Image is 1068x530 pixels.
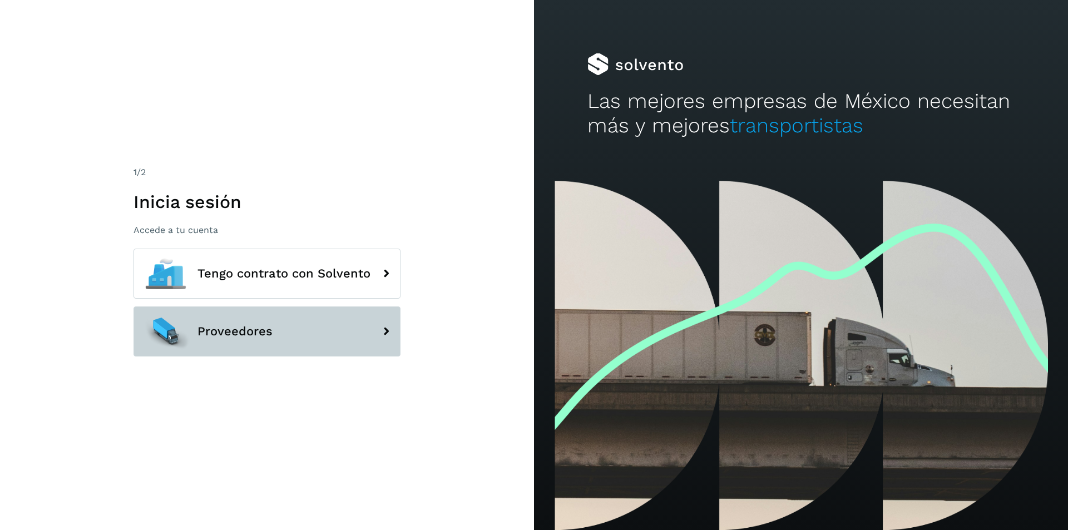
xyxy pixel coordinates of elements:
[133,306,400,356] button: Proveedores
[133,166,400,179] div: /2
[133,167,137,177] span: 1
[197,325,273,338] span: Proveedores
[587,89,1015,138] h2: Las mejores empresas de México necesitan más y mejores
[133,191,400,212] h1: Inicia sesión
[133,225,400,235] p: Accede a tu cuenta
[730,113,863,137] span: transportistas
[133,249,400,299] button: Tengo contrato con Solvento
[197,267,370,280] span: Tengo contrato con Solvento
